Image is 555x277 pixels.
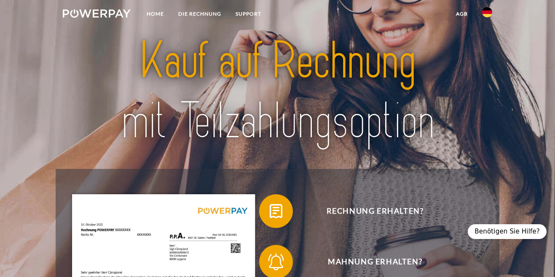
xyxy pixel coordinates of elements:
[272,194,478,228] span: Rechnung erhalten?
[171,6,228,22] a: DIE RECHNUNG
[482,7,492,17] img: de
[228,6,268,22] a: SUPPORT
[265,251,287,272] img: qb_bell.svg
[468,224,547,239] div: Benötigen Sie Hilfe?
[84,28,471,155] img: title-powerpay_de.svg
[63,9,131,18] img: logo-powerpay-white.svg
[265,201,287,222] img: qb_bill.svg
[139,6,171,22] a: Home
[259,194,478,228] button: Rechnung erhalten?
[449,6,475,22] a: agb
